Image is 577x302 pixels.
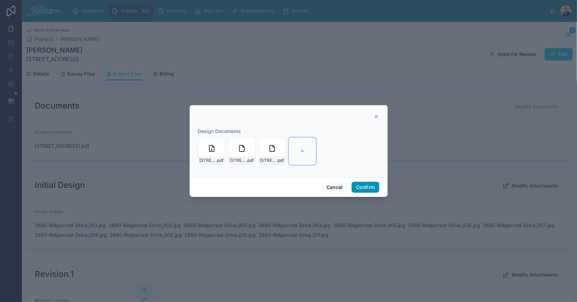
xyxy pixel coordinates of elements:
span: .pdf [247,158,254,163]
span: [STREET_ADDRESS] [200,158,217,163]
button: Confirm [352,182,379,193]
span: [STREET_ADDRESS] Revision 1 Option 2 [230,158,247,163]
span: [STREET_ADDRESS] [260,158,277,163]
span: .pdf [277,158,284,163]
span: .pdf [217,158,224,163]
span: Design Documents [198,128,241,134]
button: Cancel [322,182,347,193]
